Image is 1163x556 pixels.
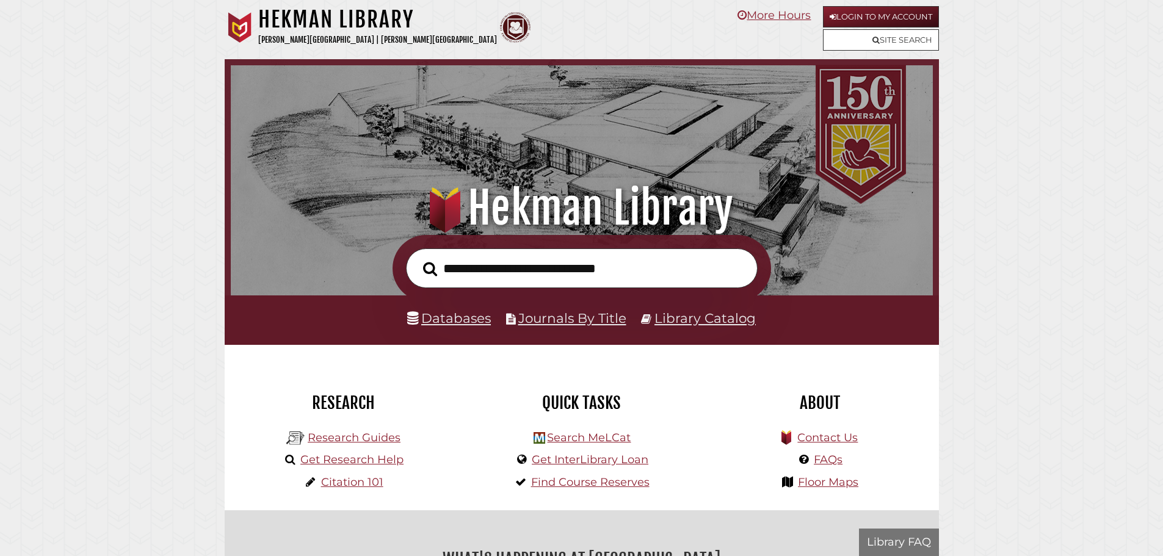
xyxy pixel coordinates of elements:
img: Hekman Library Logo [286,429,305,447]
a: FAQs [814,453,842,466]
a: Journals By Title [518,310,626,326]
img: Calvin Theological Seminary [500,12,531,43]
a: Get InterLibrary Loan [532,453,648,466]
a: Login to My Account [823,6,939,27]
h2: About [710,392,930,413]
img: Calvin University [225,12,255,43]
a: Research Guides [308,431,400,444]
h1: Hekman Library [248,181,915,235]
a: Library Catalog [654,310,756,326]
a: Floor Maps [798,475,858,489]
img: Hekman Library Logo [534,432,545,444]
p: [PERSON_NAME][GEOGRAPHIC_DATA] | [PERSON_NAME][GEOGRAPHIC_DATA] [258,33,497,47]
a: Site Search [823,29,939,51]
h2: Quick Tasks [472,392,692,413]
a: Get Research Help [300,453,404,466]
a: Databases [407,310,491,326]
h2: Research [234,392,454,413]
button: Search [417,258,443,280]
a: Contact Us [797,431,858,444]
h1: Hekman Library [258,6,497,33]
a: Search MeLCat [547,431,631,444]
a: Citation 101 [321,475,383,489]
a: More Hours [737,9,811,22]
a: Find Course Reserves [531,475,650,489]
i: Search [423,261,437,276]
